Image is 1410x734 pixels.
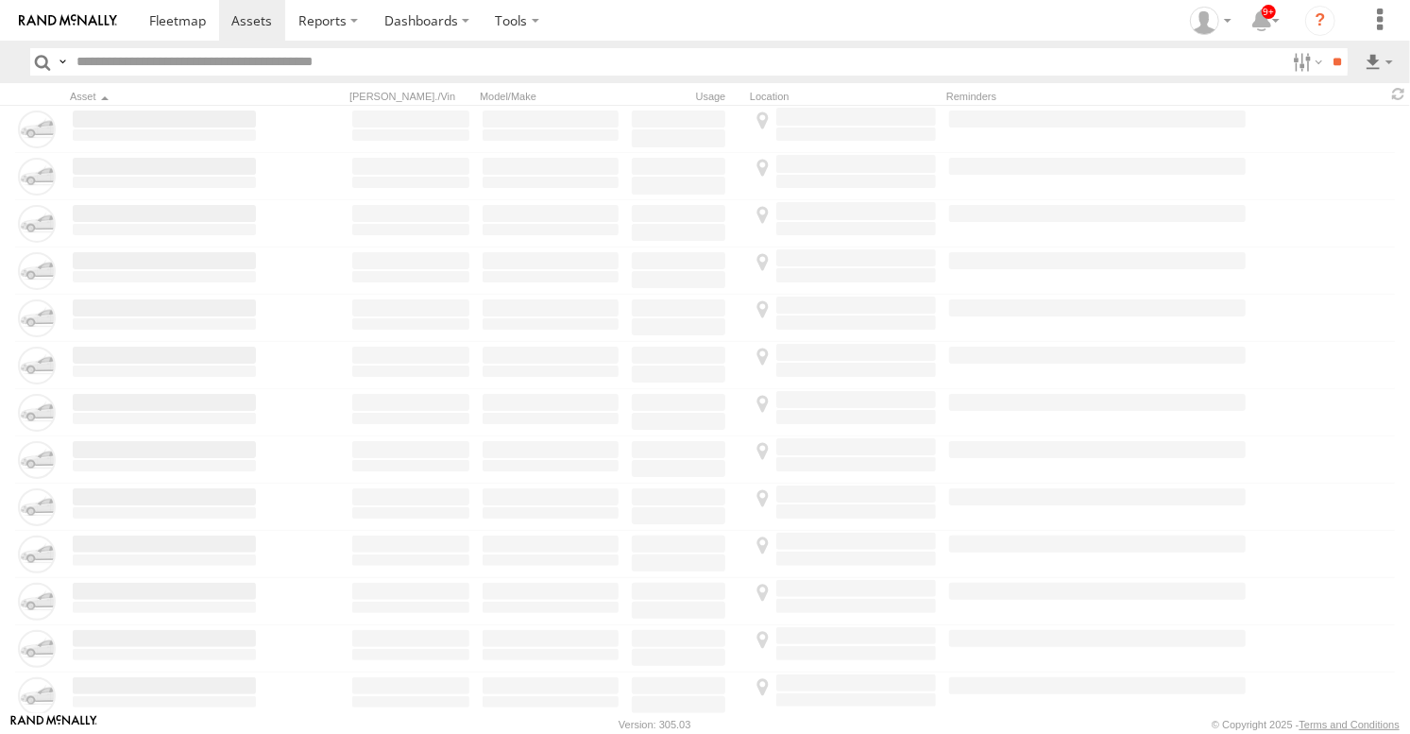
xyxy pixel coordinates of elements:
span: Refresh [1387,85,1410,103]
label: Search Filter Options [1285,48,1326,76]
div: © Copyright 2025 - [1212,719,1400,730]
div: Version: 305.03 [619,719,690,730]
img: rand-logo.svg [19,14,117,27]
div: Usage [629,90,742,103]
a: Terms and Conditions [1300,719,1400,730]
i: ? [1305,6,1335,36]
div: Click to Sort [70,90,259,103]
div: Zeyd Karahasanoglu [1183,7,1238,35]
a: Visit our Website [10,715,97,734]
div: [PERSON_NAME]./Vin [349,90,472,103]
label: Search Query [55,48,70,76]
label: Export results as... [1363,48,1395,76]
div: Location [750,90,939,103]
div: Model/Make [480,90,621,103]
div: Reminders [946,90,1175,103]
